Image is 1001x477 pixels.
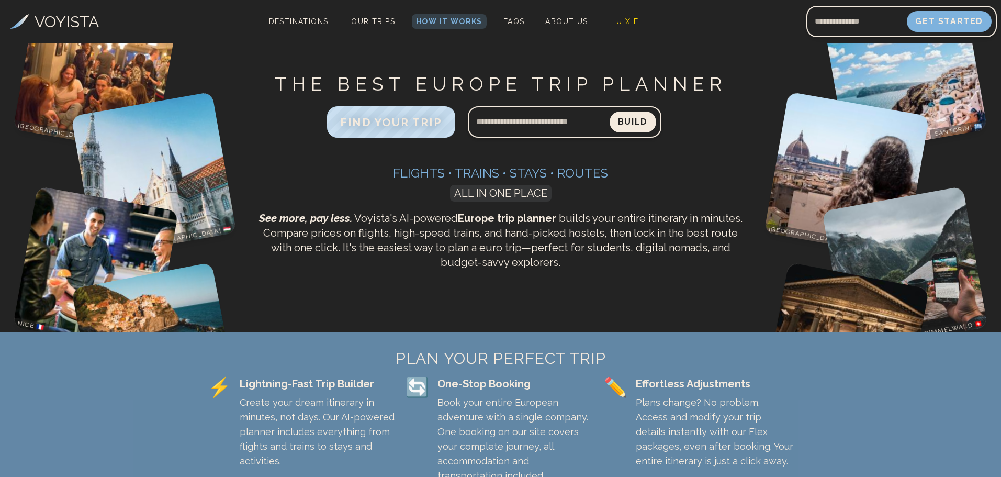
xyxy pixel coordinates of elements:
a: How It Works [412,14,487,29]
p: Voyista's AI-powered builds your entire itinerary in minutes. Compare prices on flights, high-spe... [254,211,747,270]
div: Effortless Adjustments [636,376,794,391]
h3: Flights • Trains • Stays • Routes [254,165,747,182]
img: Nice [13,186,179,352]
div: One-Stop Booking [437,376,595,391]
span: FAQs [503,17,525,26]
button: FIND YOUR TRIP [327,106,455,138]
div: Lightning-Fast Trip Builder [240,376,398,391]
input: Email address [806,9,907,34]
img: Budapest [71,92,237,257]
button: Build [610,112,656,132]
strong: Europe trip planner [458,212,556,225]
input: Search query [468,109,610,135]
a: L U X E [605,14,643,29]
span: FIND YOUR TRIP [340,116,442,129]
a: FIND YOUR TRIP [327,118,455,128]
img: Florence [764,92,929,257]
img: Voyista Logo [10,14,29,29]
a: Our Trips [347,14,399,29]
span: 🔄 [406,376,429,397]
h1: THE BEST EUROPE TRIP PLANNER [254,72,747,96]
h2: PLAN YOUR PERFECT TRIP [208,349,794,368]
h3: VOYISTA [35,10,99,34]
p: Plans change? No problem. Access and modify your trip details instantly with our Flex packages, e... [636,395,794,469]
a: VOYISTA [10,10,99,34]
button: Get Started [907,11,992,32]
span: ⚡ [208,376,231,397]
span: ✏️ [604,376,627,397]
span: Destinations [265,13,333,44]
a: About Us [541,14,592,29]
span: How It Works [416,17,482,26]
span: ALL IN ONE PLACE [450,185,552,202]
p: Create your dream itinerary in minutes, not days. Our AI-powered planner includes everything from... [240,395,398,469]
a: FAQs [499,14,529,29]
span: About Us [545,17,588,26]
img: Gimmelwald [822,186,988,352]
span: Our Trips [351,17,395,26]
span: L U X E [609,17,639,26]
span: See more, pay less. [259,212,352,225]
